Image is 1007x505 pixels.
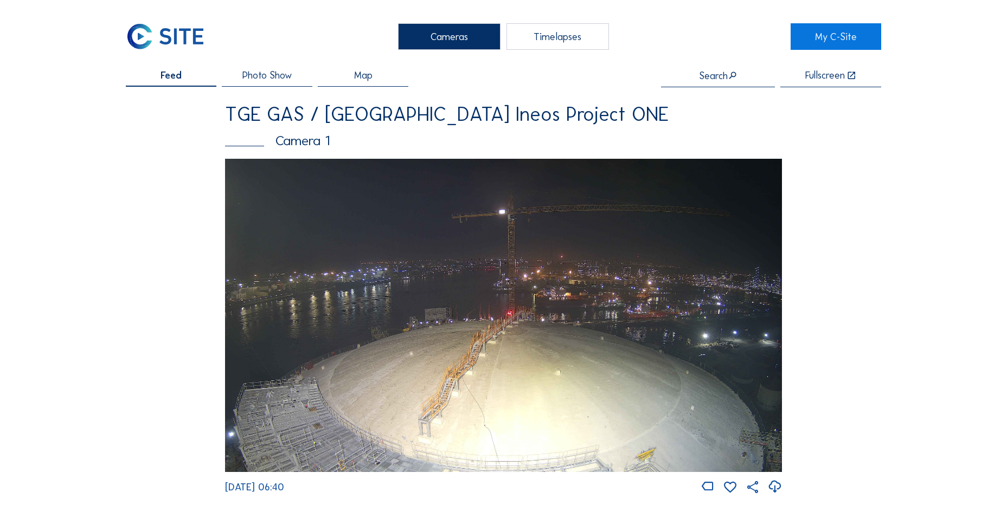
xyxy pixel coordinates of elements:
[506,23,609,50] div: Timelapses
[126,23,205,50] img: C-SITE Logo
[805,70,845,81] div: Fullscreen
[398,23,501,50] div: Cameras
[225,134,782,147] div: Camera 1
[126,23,216,50] a: C-SITE Logo
[161,70,182,80] span: Feed
[225,159,782,472] img: Image
[242,70,292,80] span: Photo Show
[791,23,881,50] a: My C-Site
[354,70,373,80] span: Map
[225,105,782,124] div: TGE GAS / [GEOGRAPHIC_DATA] Ineos Project ONE
[225,481,284,493] span: [DATE] 06:40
